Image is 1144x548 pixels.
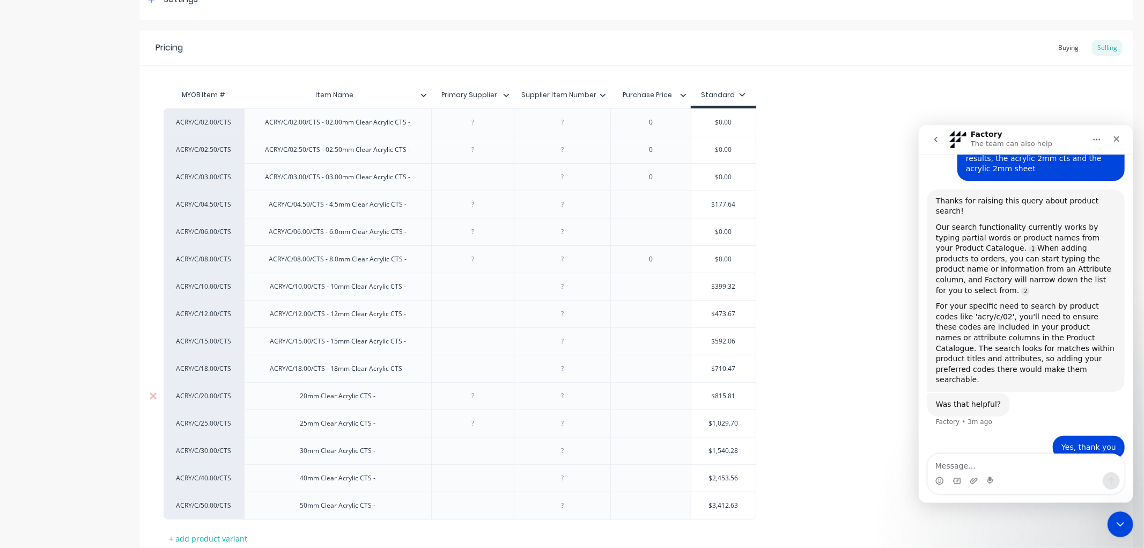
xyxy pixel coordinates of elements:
[691,301,756,327] div: $473.67
[156,41,183,54] div: Pricing
[691,136,756,163] div: $0.00
[174,200,233,209] div: ACRY/C/04.50/CTS
[164,218,756,245] div: ACRY/C/06.00/CTSACRY/C/06.00/CTS - 6.0mm Clear Acrylic CTS -$0.00
[174,446,233,456] div: ACRY/C/30.00/CTS
[164,84,244,106] div: MYOB Item #
[261,252,416,266] div: ACRY/C/08.00/CTS - 8.0mm Clear Acrylic CTS -
[624,143,678,157] div: 0
[174,118,233,127] div: ACRY/C/02.00/CTS
[164,492,756,520] div: ACRY/C/50.00/CTS50mm Clear Acrylic CTS -$3,412.63
[261,280,415,294] div: ACRY/C/10.00/CTS - 10mm Clear Acrylic CTS -
[164,327,756,355] div: ACRY/C/15.00/CTSACRY/C/15.00/CTS - 15mm Clear Acrylic CTS -$592.06
[919,125,1133,503] iframe: Intercom live chat
[1053,40,1084,56] div: Buying
[174,364,233,374] div: ACRY/C/18.00/CTS
[292,471,385,485] div: 40mm Clear Acrylic CTS -
[174,282,233,291] div: ACRY/C/10.00/CTS
[257,115,419,129] div: ACRY/C/02.00/CTS - 02.00mm Clear Acrylic CTS -
[174,419,233,428] div: ACRY/C/25.00/CTS
[431,82,507,108] div: Primary Supplier
[610,84,691,106] div: Purchase Price
[164,163,756,191] div: ACRY/C/03.00/CTSACRY/C/03.00/CTS - 03.00mm Clear Acrylic CTS -0$0.00
[691,328,756,355] div: $592.06
[174,254,233,264] div: ACRY/C/08.00/CTS
[691,492,756,519] div: $3,412.63
[174,172,233,182] div: ACRY/C/03.00/CTS
[164,530,253,547] div: + add product variant
[691,273,756,300] div: $399.32
[164,136,756,163] div: ACRY/C/02.50/CTSACRY/C/02.50/CTS - 02.50mm Clear Acrylic CTS -0$0.00
[691,355,756,382] div: $710.47
[292,444,385,458] div: 30mm Clear Acrylic CTS -
[624,115,678,129] div: 0
[257,170,419,184] div: ACRY/C/03.00/CTS - 03.00mm Clear Acrylic CTS -
[1108,512,1133,537] iframe: Intercom live chat
[624,252,678,266] div: 0
[691,246,756,273] div: $0.00
[244,82,425,108] div: Item Name
[164,245,756,273] div: ACRY/C/08.00/CTSACRY/C/08.00/CTS - 8.0mm Clear Acrylic CTS -0$0.00
[691,410,756,437] div: $1,029.70
[610,82,684,108] div: Purchase Price
[174,473,233,483] div: ACRY/C/40.00/CTS
[164,273,756,300] div: ACRY/C/10.00/CTSACRY/C/10.00/CTS - 10mm Clear Acrylic CTS -$399.32
[261,307,415,321] div: ACRY/C/12.00/CTS - 12mm Clear Acrylic CTS -
[261,198,416,211] div: ACRY/C/04.50/CTS - 4.5mm Clear Acrylic CTS -
[174,309,233,319] div: ACRY/C/12.00/CTS
[164,437,756,464] div: ACRY/C/30.00/CTS30mm Clear Acrylic CTS -$1,540.28
[691,437,756,464] div: $1,540.28
[691,218,756,245] div: $0.00
[164,191,756,218] div: ACRY/C/04.50/CTSACRY/C/04.50/CTS - 4.5mm Clear Acrylic CTS -$177.64
[1092,40,1123,56] div: Selling
[164,382,756,410] div: ACRY/C/20.00/CTS20mm Clear Acrylic CTS -$815.81
[691,465,756,492] div: $2,453.56
[431,84,514,106] div: Primary Supplier
[292,389,385,403] div: 20mm Clear Acrylic CTS -
[261,225,416,239] div: ACRY/C/06.00/CTS - 6.0mm Clear Acrylic CTS -
[292,417,385,430] div: 25mm Clear Acrylic CTS -
[164,410,756,437] div: ACRY/C/25.00/CTS25mm Clear Acrylic CTS -$1,029.70
[691,164,756,191] div: $0.00
[164,355,756,382] div: ACRY/C/18.00/CTSACRY/C/18.00/CTS - 18mm Clear Acrylic CTS -$710.47
[257,143,419,157] div: ACRY/C/02.50/CTS - 02.50mm Clear Acrylic CTS -
[174,227,233,237] div: ACRY/C/06.00/CTS
[244,84,431,106] div: Item Name
[292,499,385,513] div: 50mm Clear Acrylic CTS -
[174,501,233,510] div: ACRY/C/50.00/CTS
[164,464,756,492] div: ACRY/C/40.00/CTS40mm Clear Acrylic CTS -$2,453.56
[514,82,604,108] div: Supplier Item Number
[164,300,756,327] div: ACRY/C/12.00/CTSACRY/C/12.00/CTS - 12mm Clear Acrylic CTS -$473.67
[261,362,415,376] div: ACRY/C/18.00/CTS - 18mm Clear Acrylic CTS -
[174,337,233,346] div: ACRY/C/15.00/CTS
[164,108,756,136] div: ACRY/C/02.00/CTSACRY/C/02.00/CTS - 02.00mm Clear Acrylic CTS -0$0.00
[691,109,756,136] div: $0.00
[174,391,233,401] div: ACRY/C/20.00/CTS
[691,383,756,410] div: $815.81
